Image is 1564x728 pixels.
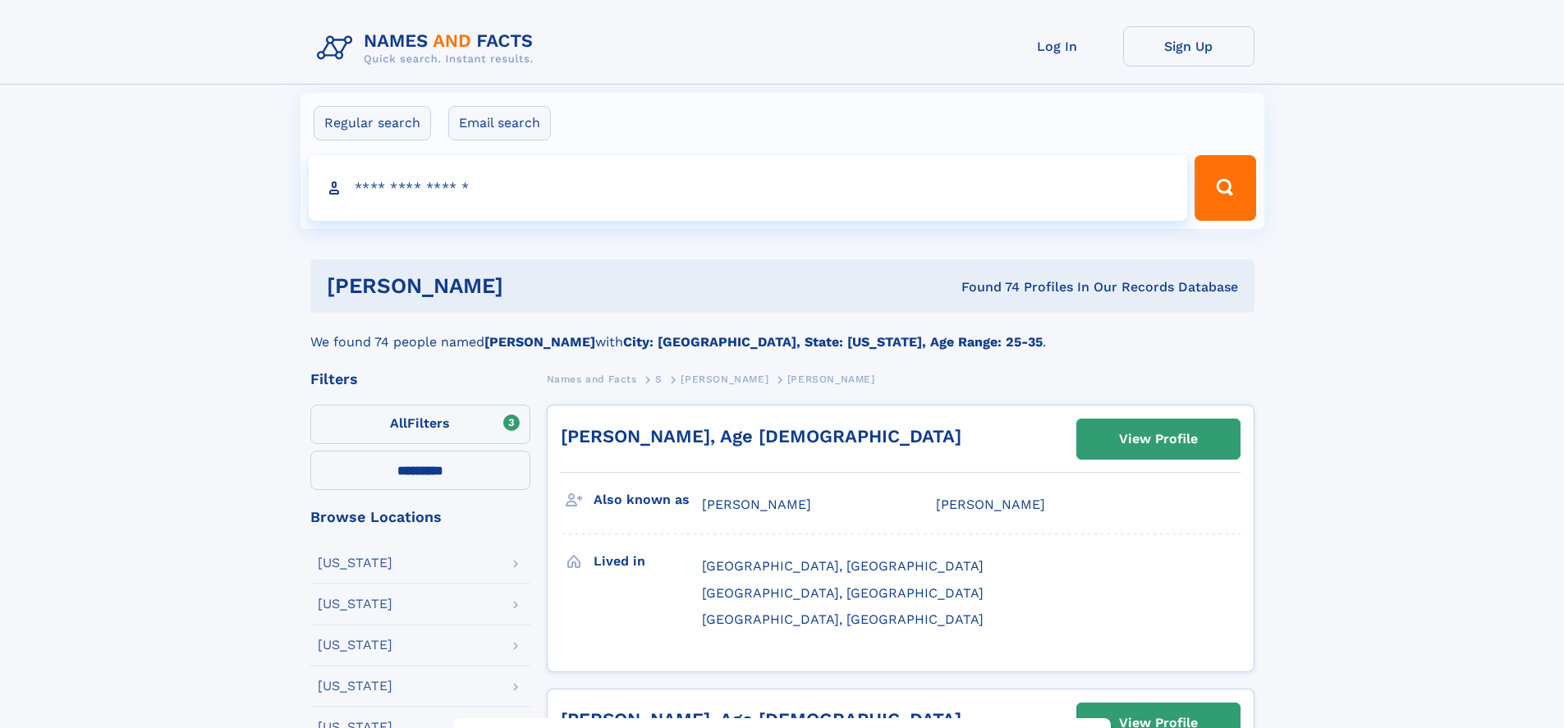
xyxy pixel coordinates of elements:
[702,585,984,601] span: [GEOGRAPHIC_DATA], [GEOGRAPHIC_DATA]
[702,611,984,627] span: [GEOGRAPHIC_DATA], [GEOGRAPHIC_DATA]
[655,373,663,385] span: S
[310,510,530,524] div: Browse Locations
[787,373,875,385] span: [PERSON_NAME]
[484,334,595,350] b: [PERSON_NAME]
[310,26,547,71] img: Logo Names and Facts
[655,369,663,389] a: S
[1123,26,1254,66] a: Sign Up
[318,598,392,611] div: [US_STATE]
[681,369,768,389] a: [PERSON_NAME]
[1077,419,1240,459] a: View Profile
[594,486,702,514] h3: Also known as
[992,26,1123,66] a: Log In
[732,278,1238,296] div: Found 74 Profiles In Our Records Database
[1195,155,1255,221] button: Search Button
[310,313,1254,352] div: We found 74 people named with .
[310,405,530,444] label: Filters
[1119,420,1198,458] div: View Profile
[547,369,637,389] a: Names and Facts
[681,373,768,385] span: [PERSON_NAME]
[314,106,431,140] label: Regular search
[702,497,811,512] span: [PERSON_NAME]
[318,639,392,652] div: [US_STATE]
[702,558,984,574] span: [GEOGRAPHIC_DATA], [GEOGRAPHIC_DATA]
[390,415,407,431] span: All
[309,155,1188,221] input: search input
[310,372,530,387] div: Filters
[318,556,392,570] div: [US_STATE]
[448,106,551,140] label: Email search
[936,497,1045,512] span: [PERSON_NAME]
[561,426,961,446] a: [PERSON_NAME], Age [DEMOGRAPHIC_DATA]
[594,547,702,575] h3: Lived in
[327,276,732,296] h1: [PERSON_NAME]
[318,680,392,693] div: [US_STATE]
[623,334,1043,350] b: City: [GEOGRAPHIC_DATA], State: [US_STATE], Age Range: 25-35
